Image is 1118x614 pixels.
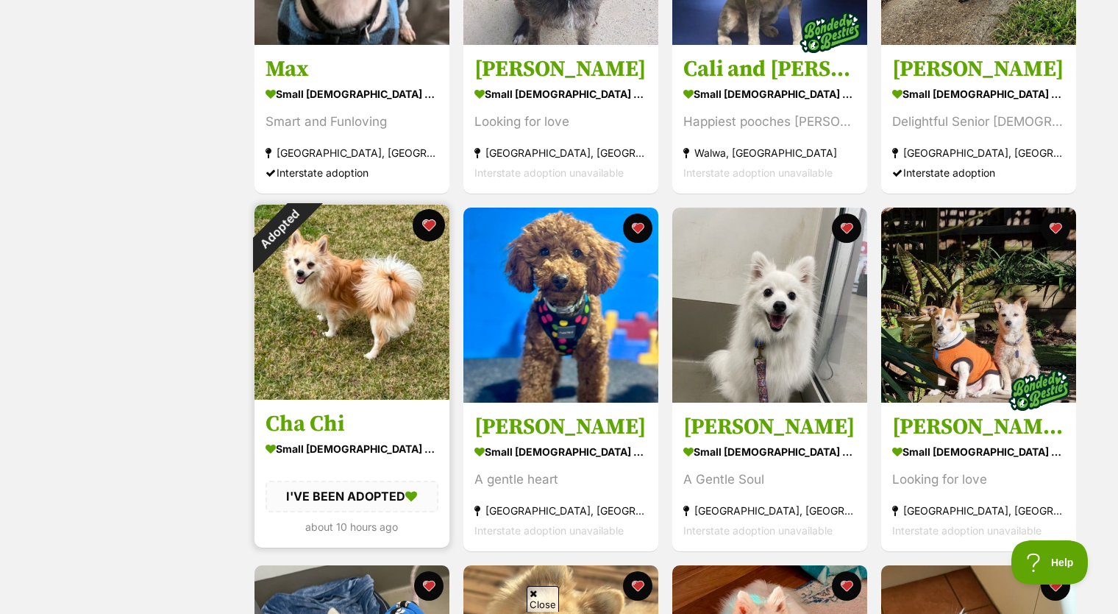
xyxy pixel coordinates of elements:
div: Looking for love [474,112,647,132]
div: Walwa, [GEOGRAPHIC_DATA] [683,143,856,163]
div: Smart and Funloving [266,112,438,132]
button: favourite [623,214,652,243]
div: [GEOGRAPHIC_DATA], [GEOGRAPHIC_DATA] [474,143,647,163]
h3: [PERSON_NAME] [892,55,1065,83]
div: small [DEMOGRAPHIC_DATA] Dog [266,438,438,459]
div: about 10 hours ago [266,517,438,537]
div: [GEOGRAPHIC_DATA], [GEOGRAPHIC_DATA] [266,143,438,163]
button: favourite [623,571,652,601]
img: Cha Chi [254,205,449,400]
div: small [DEMOGRAPHIC_DATA] Dog [266,83,438,105]
span: Interstate adoption unavailable [474,524,624,537]
a: Cha Chi small [DEMOGRAPHIC_DATA] Dog I'VE BEEN ADOPTED about 10 hours ago favourite [254,399,449,547]
div: [GEOGRAPHIC_DATA], [GEOGRAPHIC_DATA] [892,143,1065,163]
div: Delightful Senior [DEMOGRAPHIC_DATA] [892,112,1065,132]
span: Interstate adoption unavailable [892,524,1042,537]
iframe: Help Scout Beacon - Open [1011,540,1089,585]
img: Kai [672,208,867,403]
div: [GEOGRAPHIC_DATA], [GEOGRAPHIC_DATA] [683,501,856,521]
h3: Max [266,55,438,83]
a: [PERSON_NAME] small [DEMOGRAPHIC_DATA] Dog A Gentle Soul [GEOGRAPHIC_DATA], [GEOGRAPHIC_DATA] Int... [672,402,867,551]
div: A Gentle Soul [683,470,856,490]
span: Interstate adoption unavailable [683,166,833,179]
img: bonded besties [1003,353,1076,427]
div: Happiest pooches [PERSON_NAME] [683,112,856,132]
div: I'VE BEEN ADOPTED [266,481,438,512]
div: small [DEMOGRAPHIC_DATA] Dog [683,83,856,105]
button: favourite [1041,571,1070,601]
div: small [DEMOGRAPHIC_DATA] Dog [474,441,647,462]
a: Max small [DEMOGRAPHIC_DATA] Dog Smart and Funloving [GEOGRAPHIC_DATA], [GEOGRAPHIC_DATA] Interst... [254,44,449,194]
div: [GEOGRAPHIC_DATA], [GEOGRAPHIC_DATA] [474,501,647,521]
h3: [PERSON_NAME] [474,55,647,83]
a: [PERSON_NAME] small [DEMOGRAPHIC_DATA] Dog Looking for love [GEOGRAPHIC_DATA], [GEOGRAPHIC_DATA] ... [463,44,658,194]
div: small [DEMOGRAPHIC_DATA] Dog [683,441,856,462]
button: favourite [1041,214,1070,243]
div: Looking for love [892,470,1065,490]
h3: [PERSON_NAME] and [PERSON_NAME] [892,413,1065,441]
h3: [PERSON_NAME] [474,413,647,441]
div: [GEOGRAPHIC_DATA], [GEOGRAPHIC_DATA] [892,501,1065,521]
h3: Cha Chi [266,410,438,438]
div: Interstate adoption [266,163,438,183]
h3: Cali and [PERSON_NAME] [683,55,856,83]
a: Adopted [254,388,449,403]
a: [PERSON_NAME] small [DEMOGRAPHIC_DATA] Dog Delightful Senior [DEMOGRAPHIC_DATA] [GEOGRAPHIC_DATA]... [881,44,1076,194]
div: small [DEMOGRAPHIC_DATA] Dog [892,441,1065,462]
a: Cali and [PERSON_NAME] small [DEMOGRAPHIC_DATA] Dog Happiest pooches [PERSON_NAME] Walwa, [GEOGRA... [672,44,867,194]
button: favourite [414,571,444,601]
div: Adopted [235,186,323,273]
div: small [DEMOGRAPHIC_DATA] Dog [474,83,647,105]
div: Interstate adoption [892,163,1065,183]
span: Close [527,586,559,612]
span: Interstate adoption unavailable [683,524,833,537]
a: [PERSON_NAME] small [DEMOGRAPHIC_DATA] Dog A gentle heart [GEOGRAPHIC_DATA], [GEOGRAPHIC_DATA] In... [463,402,658,551]
img: Rhett [463,208,658,403]
a: [PERSON_NAME] and [PERSON_NAME] small [DEMOGRAPHIC_DATA] Dog Looking for love [GEOGRAPHIC_DATA], ... [881,402,1076,551]
button: favourite [832,571,861,601]
h3: [PERSON_NAME] [683,413,856,441]
div: A gentle heart [474,470,647,490]
img: Barney and Bruzier [881,208,1076,403]
button: favourite [413,209,445,241]
button: favourite [832,214,861,243]
span: Interstate adoption unavailable [474,166,624,179]
div: small [DEMOGRAPHIC_DATA] Dog [892,83,1065,105]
